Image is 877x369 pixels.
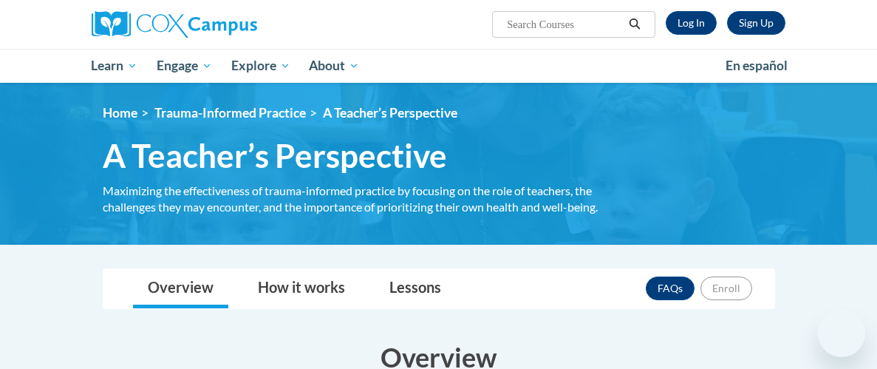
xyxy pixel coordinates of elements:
span: Learn [91,57,137,75]
button: Enroll [700,277,752,300]
img: Cox Campus [92,11,257,38]
a: Register [727,11,785,35]
div: Maximizing the effectiveness of trauma-informed practice by focusing on the role of teachers, the... [103,183,612,215]
a: Overview [133,269,228,308]
a: Cox Campus [92,11,308,38]
div: Main menu [81,49,797,83]
a: Learn [82,49,148,83]
a: Trauma-Informed Practice [154,105,306,121]
a: How it works [243,269,360,308]
a: Home [103,105,137,121]
span: About [309,57,359,75]
button: Search [624,16,646,33]
iframe: Button to launch messaging window [818,310,865,357]
span: A Teacher’s Perspective [103,136,447,175]
a: Lessons [375,269,456,308]
span: A Teacher’s Perspective [323,105,457,121]
input: Search Courses [505,16,624,33]
a: About [299,49,369,83]
a: Explore [222,49,300,83]
span: Explore [231,57,290,75]
span: En español [726,58,788,73]
a: Log In [666,11,717,35]
span: Engage [157,57,212,75]
a: Engage [147,49,222,83]
a: En español [716,50,797,81]
a: FAQs [646,277,695,300]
